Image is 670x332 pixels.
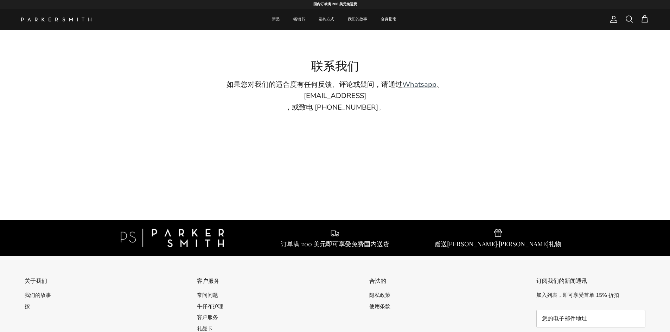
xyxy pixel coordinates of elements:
[25,292,51,299] a: 我们的故事
[369,277,386,284] font: 合法的
[25,303,30,310] a: 按
[197,325,213,332] a: 礼品卡
[105,9,564,30] div: 基本的
[197,292,218,299] a: 常问问题
[536,292,619,299] font: 加入列表，即可享受首单 15% 折扣
[266,9,286,30] a: 新品
[287,9,311,30] a: 畅销书
[375,9,403,30] a: 合身指南
[342,9,374,30] a: 我们的故事
[25,277,47,284] font: 关于我们
[226,80,402,89] font: 如果您对我们的适合度有任何反馈、评论或疑问，请通过
[348,17,367,22] font: 我们的故事
[281,239,389,248] font: 订单满 200 美元即可享受免费国内送货
[197,314,218,321] a: 客户服务
[381,17,396,22] font: 合身指南
[402,80,436,89] a: Whatsapp
[434,239,561,248] font: 赠送[PERSON_NAME]·[PERSON_NAME]礼物
[293,17,305,22] font: 畅销书
[285,103,385,112] font: ，或致电 [PHONE_NUMBER]。
[311,57,359,73] font: 联系我们
[319,17,334,22] font: 选购方式
[197,277,219,284] font: 客户服务
[312,9,340,30] a: 选购方式
[607,15,618,24] a: 帐户
[536,310,645,327] input: 电子邮件
[369,292,390,299] a: 隐私政策
[21,18,91,21] img: 帕克·史密斯
[272,17,280,22] font: 新品
[313,2,357,7] font: 国内订单满 200 美元免运费
[197,303,223,310] a: 牛仔布护理
[536,277,587,284] font: 订阅我们的新闻通讯
[369,303,390,310] a: 使用条款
